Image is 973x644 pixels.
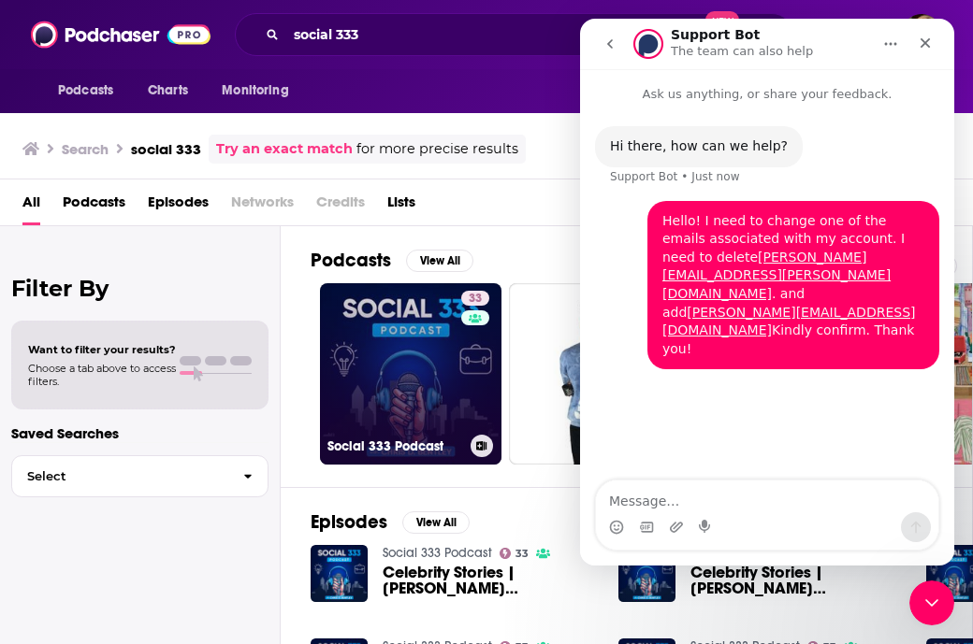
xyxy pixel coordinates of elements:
[28,362,176,388] span: Choose a tab above to access filters.
[11,424,269,442] p: Saved Searches
[909,580,954,625] iframe: Intercom live chat
[383,565,596,596] a: Celebrity Stories | Vincent Garza #social333podcast #21
[461,291,489,306] a: 33
[12,470,228,482] span: Select
[320,283,501,465] a: 33Social 333 Podcast
[62,140,109,158] h3: Search
[231,187,294,225] span: Networks
[148,187,209,225] a: Episodes
[402,511,470,534] button: View All
[311,249,473,272] a: PodcastsView All
[11,455,269,497] button: Select
[901,14,942,55] img: User Profile
[705,11,739,29] span: New
[31,17,211,52] img: Podchaser - Follow, Share and Rate Podcasts
[327,438,463,454] h3: Social 333 Podcast
[618,545,675,602] img: Celebrity Stories | Vincent Garza #social333podcast #21
[136,73,199,108] a: Charts
[383,565,596,596] span: Celebrity Stories | [PERSON_NAME] #social333podcast #21
[148,78,188,104] span: Charts
[311,510,470,534] a: EpisodesView All
[63,187,125,225] a: Podcasts
[311,545,368,602] img: Celebrity Stories | Vincent Garza #social333podcast #21
[500,548,530,559] a: 33
[311,510,387,534] h2: Episodes
[690,565,904,596] a: Celebrity Stories | Vincent Garza #social333podcast #21
[311,249,391,272] h2: Podcasts
[22,187,40,225] a: All
[209,73,312,108] button: open menu
[235,13,793,56] div: Search podcasts, credits, & more...
[58,78,113,104] span: Podcasts
[356,138,518,160] span: for more precise results
[580,19,954,565] iframe: Intercom live chat
[11,275,269,302] h2: Filter By
[216,138,353,160] a: Try an exact match
[901,14,942,55] button: Show profile menu
[131,140,201,158] h3: social 333
[28,343,176,356] span: Want to filter your results?
[286,20,646,50] input: Search podcasts, credits, & more...
[387,187,415,225] a: Lists
[690,565,904,596] span: Celebrity Stories | [PERSON_NAME] #social333podcast #21
[516,550,529,558] span: 33
[383,545,492,561] a: Social 333 Podcast
[316,187,365,225] span: Credits
[406,250,473,272] button: View All
[222,78,288,104] span: Monitoring
[469,290,482,308] span: 33
[45,73,138,108] button: open menu
[901,14,942,55] span: Logged in as LauraHVM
